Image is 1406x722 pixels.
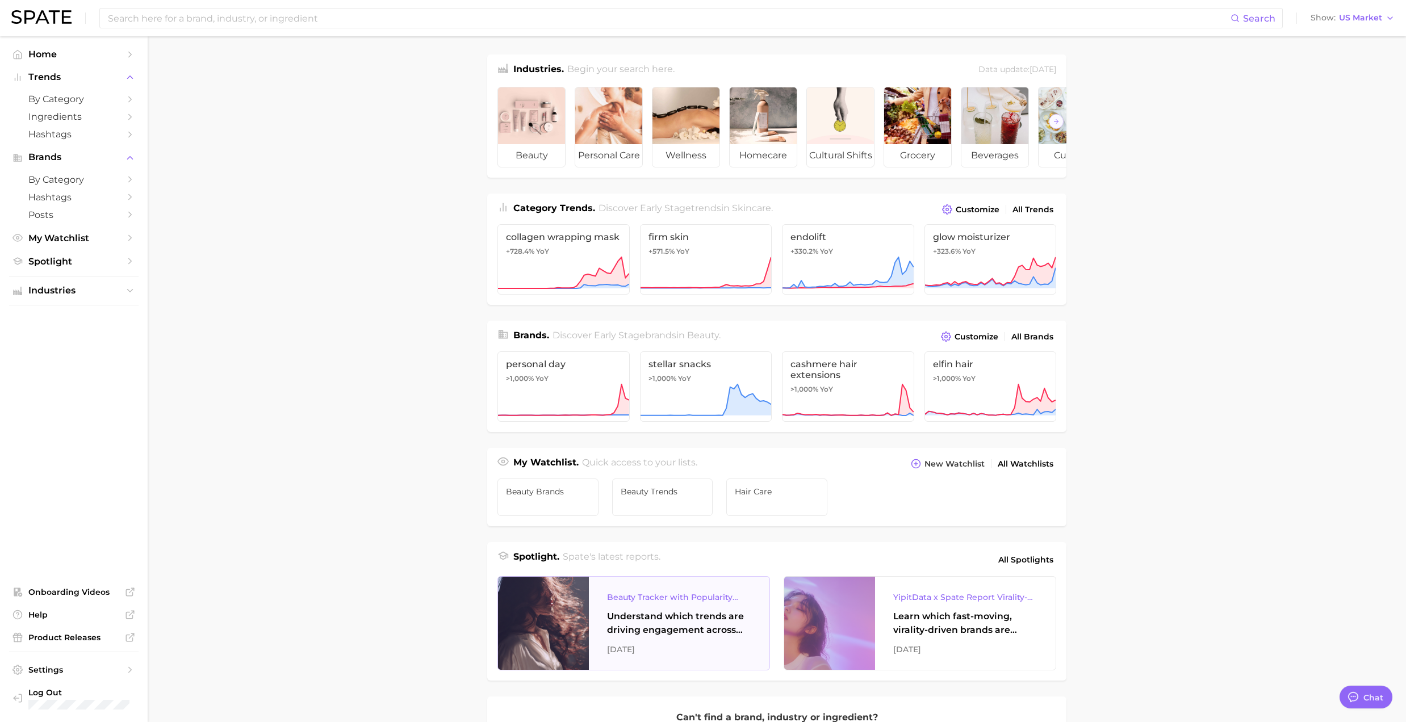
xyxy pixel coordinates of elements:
[497,576,770,670] a: Beauty Tracker with Popularity IndexUnderstand which trends are driving engagement across platfor...
[924,224,1057,295] a: glow moisturizer+323.6% YoY
[678,374,691,383] span: YoY
[9,282,139,299] button: Industries
[497,224,630,295] a: collagen wrapping mask+728.4% YoY
[884,87,952,167] a: grocery
[28,256,119,267] span: Spotlight
[575,144,642,167] span: personal care
[553,330,721,341] span: Discover Early Stage brands in .
[11,10,72,24] img: SPATE
[599,203,773,213] span: Discover Early Stage trends in .
[790,359,906,380] span: cashmere hair extensions
[498,144,565,167] span: beauty
[9,108,139,125] a: Ingredients
[28,632,119,643] span: Product Releases
[924,459,985,469] span: New Watchlist
[1049,114,1064,129] button: Scroll Right
[676,247,689,256] span: YoY
[28,49,119,60] span: Home
[790,232,906,242] span: endolift
[995,456,1056,472] a: All Watchlists
[732,203,771,213] span: skincare
[640,224,772,295] a: firm skin+571.5% YoY
[1039,144,1106,167] span: culinary
[9,171,139,188] a: by Category
[28,587,119,597] span: Onboarding Videos
[9,253,139,270] a: Spotlight
[933,374,961,383] span: >1,000%
[9,229,139,247] a: My Watchlist
[107,9,1231,28] input: Search here for a brand, industry, or ingredient
[963,374,976,383] span: YoY
[652,144,719,167] span: wellness
[506,232,621,242] span: collagen wrapping mask
[1311,15,1336,21] span: Show
[607,643,751,656] div: [DATE]
[575,87,643,167] a: personal care
[621,487,705,496] span: Beauty Trends
[820,247,833,256] span: YoY
[535,374,549,383] span: YoY
[513,62,564,78] h1: Industries.
[924,351,1057,422] a: elfin hair>1,000% YoY
[28,129,119,140] span: Hashtags
[790,247,818,255] span: +330.2%
[939,202,1002,217] button: Customize
[9,149,139,166] button: Brands
[963,247,976,256] span: YoY
[607,610,751,637] div: Understand which trends are driving engagement across platforms in the skin, hair, makeup, and fr...
[933,247,961,255] span: +323.6%
[28,687,129,698] span: Log Out
[497,478,599,516] a: Beauty Brands
[893,610,1037,637] div: Learn which fast-moving, virality-driven brands are leading the pack, the risks of viral growth, ...
[735,487,819,496] span: Hair Care
[506,359,621,370] span: personal day
[506,374,534,383] span: >1,000%
[9,188,139,206] a: Hashtags
[1010,202,1056,217] a: All Trends
[506,487,590,496] span: Beauty Brands
[729,87,797,167] a: homecare
[28,665,119,675] span: Settings
[28,152,119,162] span: Brands
[497,87,566,167] a: beauty
[28,72,119,82] span: Trends
[28,610,119,620] span: Help
[933,232,1048,242] span: glow moisturizer
[9,684,139,713] a: Log out. Currently logged in with e-mail lerae.matz@unilever.com.
[9,661,139,678] a: Settings
[607,590,751,604] div: Beauty Tracker with Popularity Index
[884,144,951,167] span: grocery
[648,232,764,242] span: firm skin
[1038,87,1106,167] a: culinary
[1011,332,1053,342] span: All Brands
[807,144,874,167] span: cultural shifts
[28,94,119,104] span: by Category
[820,385,833,394] span: YoY
[9,584,139,601] a: Onboarding Videos
[582,456,697,472] h2: Quick access to your lists.
[730,144,797,167] span: homecare
[28,111,119,122] span: Ingredients
[652,87,720,167] a: wellness
[956,205,999,215] span: Customize
[513,456,579,472] h1: My Watchlist.
[1009,329,1056,345] a: All Brands
[9,629,139,646] a: Product Releases
[908,456,987,472] button: New Watchlist
[782,351,914,422] a: cashmere hair extensions>1,000% YoY
[1012,205,1053,215] span: All Trends
[563,550,660,569] h2: Spate's latest reports.
[961,144,1028,167] span: beverages
[1308,11,1397,26] button: ShowUS Market
[961,87,1029,167] a: beverages
[933,359,1048,370] span: elfin hair
[513,203,595,213] span: Category Trends .
[9,69,139,86] button: Trends
[893,643,1037,656] div: [DATE]
[9,45,139,63] a: Home
[536,247,549,256] span: YoY
[9,90,139,108] a: by Category
[513,550,559,569] h1: Spotlight.
[28,174,119,185] span: by Category
[938,329,1001,345] button: Customize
